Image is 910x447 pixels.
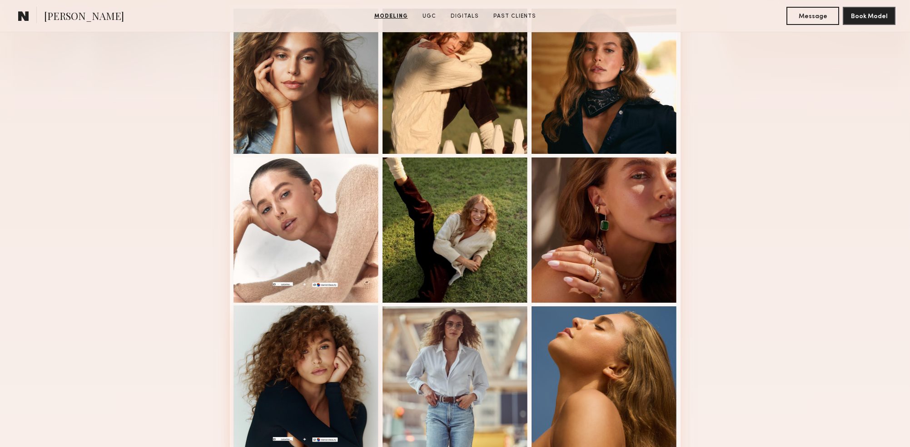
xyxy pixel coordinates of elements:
a: UGC [419,12,440,20]
a: Book Model [843,12,895,20]
button: Book Model [843,7,895,25]
span: [PERSON_NAME] [44,9,124,25]
a: Past Clients [490,12,540,20]
a: Modeling [371,12,412,20]
button: Message [786,7,839,25]
a: Digitals [447,12,482,20]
